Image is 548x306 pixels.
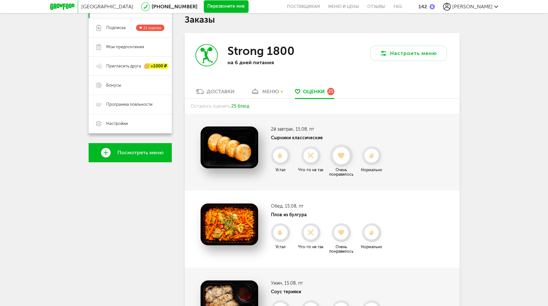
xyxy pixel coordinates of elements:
[89,95,172,114] a: Программа лояльности
[106,121,128,126] span: Настройки
[271,289,386,295] h4: Соус терияки
[418,4,427,10] div: 142
[266,245,295,249] div: Устал
[271,203,386,209] h3: Обед
[297,168,325,172] div: Что-то не так
[201,126,258,168] img: Сырники классические
[201,203,258,245] img: Плов из булгура
[357,168,386,172] div: Нормально
[106,25,126,31] span: Подписка
[81,4,133,10] span: [GEOGRAPHIC_DATA]
[327,168,356,177] div: Очень понравилось
[185,16,460,24] h1: Заказы
[106,102,153,107] span: Программа лояльности
[370,46,447,61] button: Настроить меню
[152,4,197,10] a: [PHONE_NUMBER]
[143,26,161,30] span: 21 оценка
[452,4,493,10] span: [PERSON_NAME]
[271,135,386,141] h4: Сырники классические
[430,4,435,9] img: bonus_b.cdccf46.png
[231,103,249,109] span: 25 блюд
[207,88,234,95] div: Доставки
[185,99,460,114] div: Осталось оценить:
[89,76,172,95] a: Бонусы
[292,88,338,98] a: Оценки 25
[89,143,172,162] a: Посмотреть меню
[262,88,279,95] div: меню
[327,88,334,95] div: 25
[357,245,386,249] div: Нормально
[271,280,386,286] h3: Ужин
[193,88,238,98] a: Доставки
[117,150,163,156] span: Посмотреть меню
[327,245,356,254] div: Очень понравилось
[266,168,295,172] div: Устал
[271,126,386,132] h3: 2й завтрак
[106,82,121,88] span: Бонусы
[89,114,172,133] a: Настройки
[282,280,303,286] span: , 15.08, пт
[271,212,386,218] h4: Плов из булгура
[89,57,172,76] a: Пригласить друга +1000 ₽
[227,59,311,65] p: на 6 дней питания
[144,64,169,69] div: +1000 ₽
[106,44,144,50] span: Мои предпочтения
[89,37,172,57] a: Мои предпочтения
[204,0,249,13] button: Перезвоните мне
[303,88,325,95] span: Оценки
[293,126,314,132] span: , 15.08, пт
[297,245,325,249] div: Что-то не так
[227,44,295,58] h3: Strong 1800
[106,63,141,69] span: Пригласить друга
[282,203,304,209] span: , 15.08, пт
[89,18,172,37] a: Подписка 21 оценка
[247,88,282,98] a: меню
